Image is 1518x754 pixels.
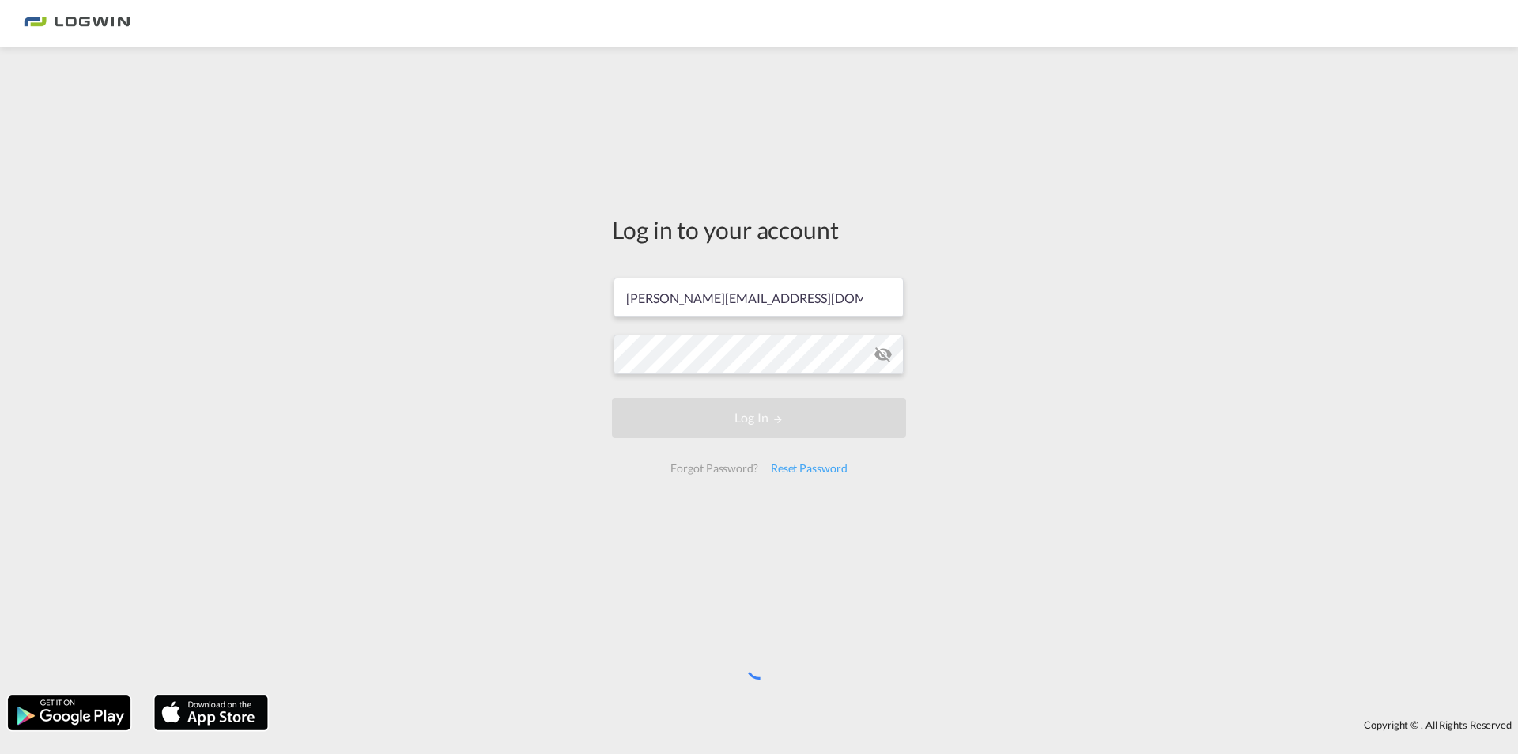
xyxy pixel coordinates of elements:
input: Enter email/phone number [614,278,904,317]
div: Copyright © . All Rights Reserved [276,711,1518,738]
img: apple.png [153,694,270,732]
img: bc73a0e0d8c111efacd525e4c8ad7d32.png [24,6,130,42]
div: Reset Password [765,454,854,483]
md-icon: icon-eye-off [874,345,893,364]
div: Forgot Password? [664,454,764,483]
div: Log in to your account [612,213,906,246]
button: LOGIN [612,398,906,438]
img: google.png [6,694,132,732]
